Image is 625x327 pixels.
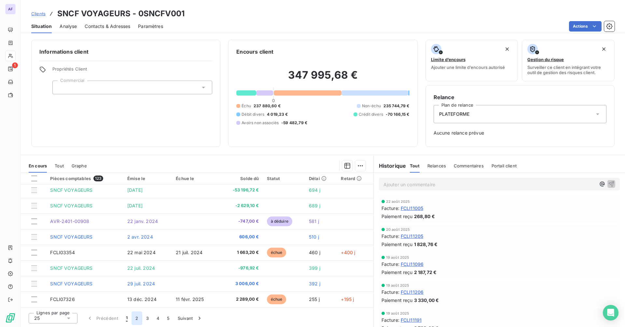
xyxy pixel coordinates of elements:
span: Situation [31,23,52,30]
span: 1 663,20 € [223,249,259,256]
span: FCLI11005 [401,205,423,212]
img: Logo LeanPay [5,313,16,323]
span: FCLI11206 [401,289,424,295]
span: 21 juil. 2024 [176,250,202,255]
span: -976,92 € [223,265,259,271]
span: Commentaires [454,163,484,168]
button: 4 [153,311,163,325]
span: 255 j [309,296,320,302]
span: 13 déc. 2024 [127,296,157,302]
span: AVR-2401-00908 [50,218,89,224]
span: Tout [410,163,420,168]
span: Avoirs non associés [242,120,279,126]
span: 510 j [309,234,319,240]
span: Facture : [382,289,399,295]
span: 3 006,00 € [223,281,259,287]
button: 5 [163,311,174,325]
span: Paiement reçu [382,269,413,276]
h6: Encours client [236,48,273,56]
span: +400 j [341,250,355,255]
span: Crédit divers [359,111,383,117]
span: 22 juil. 2024 [127,265,155,271]
span: 22 janv. 2024 [127,218,158,224]
span: Facture : [382,317,399,323]
button: 2 [132,311,142,325]
span: 1 [126,315,128,321]
div: Statut [267,176,301,181]
span: échue [267,294,286,304]
span: 581 j [309,218,319,224]
span: Paramètres [138,23,163,30]
span: -2 629,10 € [223,203,259,209]
span: 237 880,60 € [254,103,281,109]
span: +195 j [341,296,354,302]
button: Actions [569,21,602,32]
span: 19 août 2025 [386,283,410,287]
span: 2 187,72 € [414,269,437,276]
span: -70 166,15 € [386,111,410,117]
span: Échu [242,103,251,109]
span: 20 août 2025 [386,228,410,231]
span: Paiement reçu [382,297,413,304]
span: SNCF VOYAGEURS [50,187,92,193]
span: Paiement reçu [382,241,413,248]
button: Limite d’encoursAjouter une limite d’encours autorisé [425,40,518,81]
span: PLATEFORME [439,111,470,117]
div: Open Intercom Messenger [603,305,618,320]
span: SNCF VOYAGEURS [50,203,92,208]
button: 1 [122,311,132,325]
span: SNCF VOYAGEURS [50,234,92,240]
button: Suivant [174,311,207,325]
span: FCLI03354 [50,250,75,255]
span: 2 289,00 € [223,296,259,303]
span: Surveiller ce client en intégrant votre outil de gestion des risques client. [527,65,609,75]
span: Non-échu [362,103,381,109]
button: 3 [142,311,153,325]
span: 606,00 € [223,234,259,240]
input: Ajouter une valeur [58,85,63,90]
span: -59 482,79 € [281,120,307,126]
span: 4 019,23 € [267,111,288,117]
span: 2 avr. 2024 [127,234,153,240]
span: 268,80 € [414,213,435,220]
span: 19 août 2025 [386,255,410,259]
span: Contacts & Adresses [85,23,130,30]
span: 1 828,76 € [414,241,438,248]
span: Gestion du risque [527,57,564,62]
div: Solde dû [223,176,259,181]
span: 29 juil. 2024 [127,281,155,286]
span: Facture : [382,205,399,212]
span: FCLI07326 [50,296,75,302]
span: FCLI11191 [401,317,422,323]
span: 25 [34,315,40,321]
span: FCLI11096 [401,261,424,268]
button: Gestion du risqueSurveiller ce client en intégrant votre outil de gestion des risques client. [522,40,615,81]
span: FCLI11205 [401,233,423,240]
span: 1 [12,62,18,68]
h3: SNCF VOYAGEURS - 0SNCFV001 [57,8,185,20]
span: Propriétés Client [52,66,212,75]
span: Paiement reçu [382,213,413,220]
span: [DATE] [127,203,143,208]
a: 1 [5,64,15,74]
span: Débit divers [242,111,264,117]
span: 689 j [309,203,320,208]
span: [DATE] [127,187,143,193]
span: SNCF VOYAGEURS [50,281,92,286]
span: 22 mai 2024 [127,250,156,255]
div: Échue le [176,176,215,181]
span: Tout [55,163,64,168]
span: 392 j [309,281,320,286]
h2: 347 995,68 € [236,69,409,88]
span: Aucune relance prévue [434,130,606,136]
div: Émise le [127,176,168,181]
h6: Relance [434,93,606,101]
span: -53 196,72 € [223,187,259,193]
span: 0 [272,98,275,103]
div: Délai [309,176,333,181]
span: 3 330,00 € [414,297,439,304]
span: -747,00 € [223,218,259,225]
span: 399 j [309,265,320,271]
span: 22 août 2025 [386,200,410,203]
span: Facture : [382,261,399,268]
